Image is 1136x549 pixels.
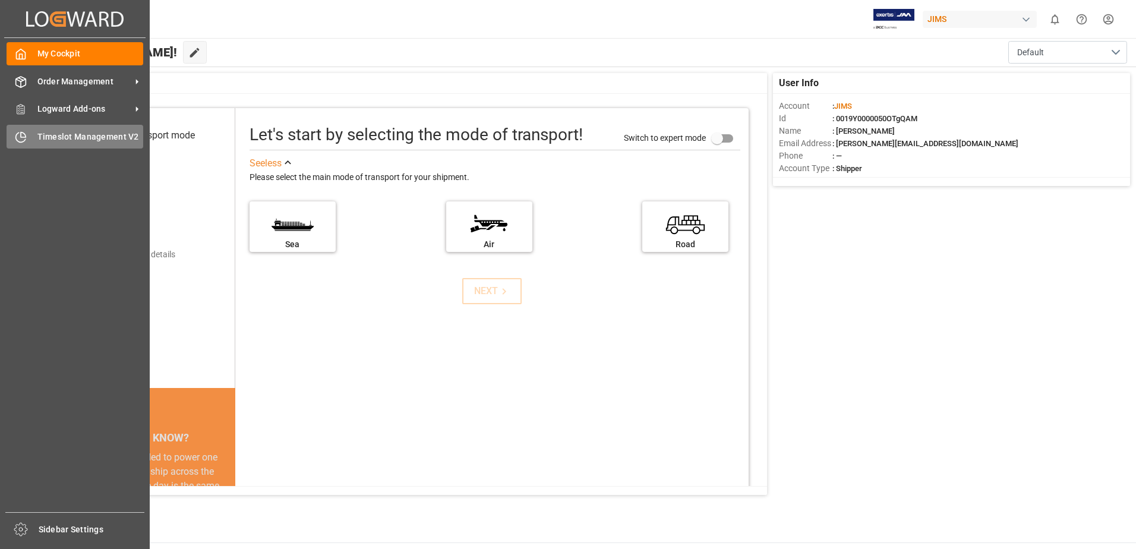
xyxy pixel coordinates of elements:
[624,132,706,142] span: Switch to expert mode
[37,75,131,88] span: Order Management
[452,238,526,251] div: Air
[37,131,144,143] span: Timeslot Management V2
[779,150,832,162] span: Phone
[39,523,145,536] span: Sidebar Settings
[832,127,895,135] span: : [PERSON_NAME]
[474,284,510,298] div: NEXT
[779,76,819,90] span: User Info
[923,11,1037,28] div: JIMS
[779,100,832,112] span: Account
[7,42,143,65] a: My Cockpit
[1068,6,1095,33] button: Help Center
[255,238,330,251] div: Sea
[779,137,832,150] span: Email Address
[648,238,722,251] div: Road
[250,122,583,147] div: Let's start by selecting the mode of transport!
[250,171,740,185] div: Please select the main mode of transport for your shipment.
[832,139,1018,148] span: : [PERSON_NAME][EMAIL_ADDRESS][DOMAIN_NAME]
[49,41,177,64] span: Hello [PERSON_NAME]!
[7,125,143,148] a: Timeslot Management V2
[779,125,832,137] span: Name
[873,9,914,30] img: Exertis%20JAM%20-%20Email%20Logo.jpg_1722504956.jpg
[832,152,842,160] span: : —
[101,248,175,261] div: Add shipping details
[1017,46,1044,59] span: Default
[832,164,862,173] span: : Shipper
[779,162,832,175] span: Account Type
[1008,41,1127,64] button: open menu
[37,103,131,115] span: Logward Add-ons
[779,112,832,125] span: Id
[923,8,1042,30] button: JIMS
[462,278,522,304] button: NEXT
[37,48,144,60] span: My Cockpit
[250,156,282,171] div: See less
[1042,6,1068,33] button: show 0 new notifications
[834,102,852,111] span: JIMS
[832,114,917,123] span: : 0019Y0000050OTgQAM
[832,102,852,111] span: :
